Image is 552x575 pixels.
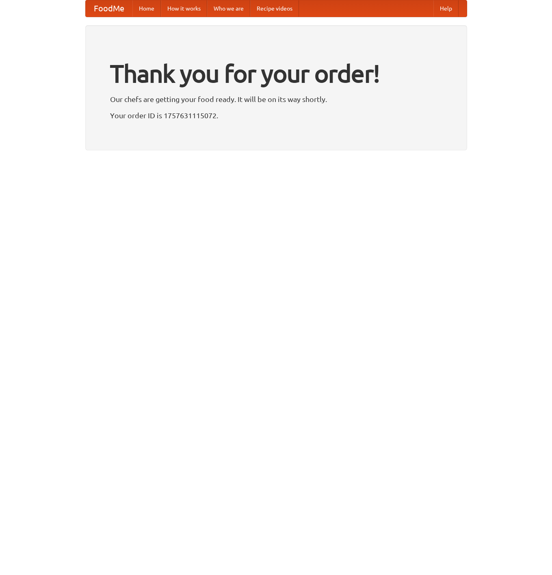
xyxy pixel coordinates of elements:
a: FoodMe [86,0,132,17]
h1: Thank you for your order! [110,54,442,93]
a: Who we are [207,0,250,17]
a: Recipe videos [250,0,299,17]
a: Home [132,0,161,17]
a: How it works [161,0,207,17]
a: Help [433,0,459,17]
p: Our chefs are getting your food ready. It will be on its way shortly. [110,93,442,105]
p: Your order ID is 1757631115072. [110,109,442,122]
